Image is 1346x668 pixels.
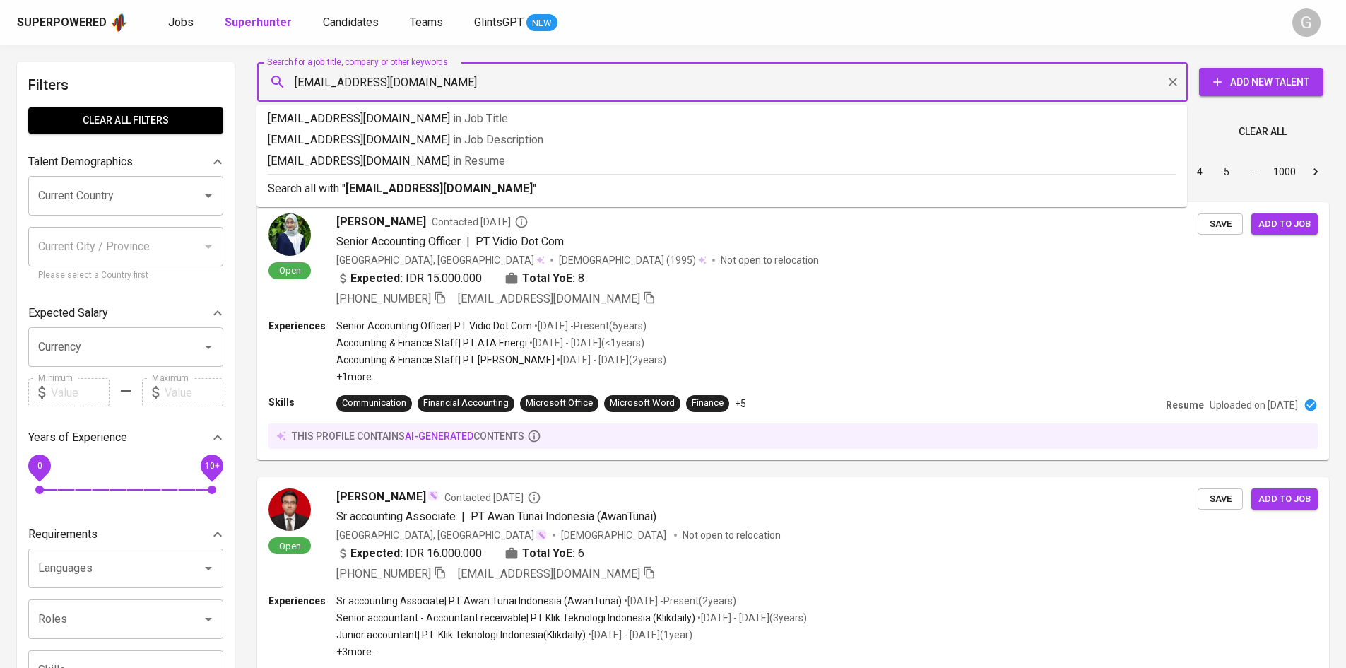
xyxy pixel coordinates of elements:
[51,378,110,406] input: Value
[336,545,482,562] div: IDR 16.000.000
[336,319,532,333] p: Senior Accounting Officer | PT Vidio Dot Com
[38,269,213,283] p: Please select a Country first
[1166,398,1204,412] p: Resume
[1188,160,1211,183] button: Go to page 4
[527,491,541,505] svg: By Batam recruiter
[1269,160,1300,183] button: Go to page 1000
[199,186,218,206] button: Open
[1163,72,1183,92] button: Clear
[336,611,695,625] p: Senior accountant - Accountant receivable | PT Klik Teknologi Indonesia (Klikdaily)
[165,378,223,406] input: Value
[559,253,707,267] div: (1995)
[323,16,379,29] span: Candidates
[268,319,336,333] p: Experiences
[37,461,42,471] span: 0
[336,336,527,350] p: Accounting & Finance Staff | PT ATA Energi
[1239,123,1287,141] span: Clear All
[28,74,223,96] h6: Filters
[527,336,644,350] p: • [DATE] - [DATE] ( <1 years )
[526,397,593,410] div: Microsoft Office
[735,397,746,411] p: +5
[268,395,336,409] p: Skills
[257,202,1329,460] a: Open[PERSON_NAME]Contacted [DATE]Senior Accounting Officer|PT Vidio Dot Com[GEOGRAPHIC_DATA], [GE...
[199,609,218,629] button: Open
[1233,119,1292,145] button: Clear All
[610,397,675,410] div: Microsoft Word
[28,107,223,134] button: Clear All filters
[225,14,295,32] a: Superhunter
[453,133,543,146] span: in Job Description
[522,270,575,287] b: Total YoE:
[578,545,584,562] span: 6
[1251,213,1318,235] button: Add to job
[350,270,403,287] b: Expected:
[225,16,292,29] b: Superhunter
[461,508,465,525] span: |
[1242,165,1265,179] div: …
[410,14,446,32] a: Teams
[268,488,311,531] img: c4ea982570ce2b8e8e011b085a0f83f4.jpg
[1205,216,1236,233] span: Save
[1199,68,1323,96] button: Add New Talent
[1251,488,1318,510] button: Add to job
[268,594,336,608] p: Experiences
[17,15,107,31] div: Superpowered
[1292,8,1321,37] div: G
[1205,491,1236,508] span: Save
[466,233,470,250] span: |
[336,235,461,248] span: Senior Accounting Officer
[683,528,781,542] p: Not open to relocation
[28,153,133,170] p: Talent Demographics
[273,264,307,276] span: Open
[28,305,108,322] p: Expected Salary
[268,213,311,256] img: 1ade639970a0a26d49234b84af85db3b.jpg
[561,528,668,542] span: [DEMOGRAPHIC_DATA]
[578,270,584,287] span: 8
[273,540,307,552] span: Open
[336,567,431,580] span: [PHONE_NUMBER]
[28,520,223,549] div: Requirements
[336,253,545,267] div: [GEOGRAPHIC_DATA], [GEOGRAPHIC_DATA]
[1198,488,1243,510] button: Save
[1210,398,1298,412] p: Uploaded on [DATE]
[336,528,547,542] div: [GEOGRAPHIC_DATA], [GEOGRAPHIC_DATA]
[444,491,541,505] span: Contacted [DATE]
[526,16,557,30] span: NEW
[28,299,223,327] div: Expected Salary
[336,370,666,384] p: +1 more ...
[536,529,547,541] img: magic_wand.svg
[471,510,656,523] span: PT Awan Tunai Indonesia (AwanTunai)
[28,148,223,176] div: Talent Demographics
[1210,74,1312,91] span: Add New Talent
[453,154,505,168] span: in Resume
[476,235,564,248] span: PT Vidio Dot Com
[346,182,533,195] b: [EMAIL_ADDRESS][DOMAIN_NAME]
[427,490,439,501] img: magic_wand.svg
[1258,216,1311,233] span: Add to job
[268,153,1176,170] p: [EMAIL_ADDRESS][DOMAIN_NAME]
[692,397,724,410] div: Finance
[586,628,692,642] p: • [DATE] - [DATE] ( 1 year )
[110,12,129,33] img: app logo
[559,253,666,267] span: [DEMOGRAPHIC_DATA]
[199,337,218,357] button: Open
[458,292,640,305] span: [EMAIL_ADDRESS][DOMAIN_NAME]
[336,292,431,305] span: [PHONE_NUMBER]
[432,215,529,229] span: Contacted [DATE]
[268,180,1176,197] p: Search all with " "
[336,488,426,505] span: [PERSON_NAME]
[336,270,482,287] div: IDR 15.000.000
[1215,160,1238,183] button: Go to page 5
[522,545,575,562] b: Total YoE:
[292,429,524,443] p: this profile contains contents
[336,645,807,659] p: +3 more ...
[350,545,403,562] b: Expected:
[410,16,443,29] span: Teams
[342,397,406,410] div: Communication
[1304,160,1327,183] button: Go to next page
[199,558,218,578] button: Open
[336,628,586,642] p: Junior accountant | PT. Klik Teknologi Indonesia(Klikdaily)
[268,110,1176,127] p: [EMAIL_ADDRESS][DOMAIN_NAME]
[555,353,666,367] p: • [DATE] - [DATE] ( 2 years )
[622,594,736,608] p: • [DATE] - Present ( 2 years )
